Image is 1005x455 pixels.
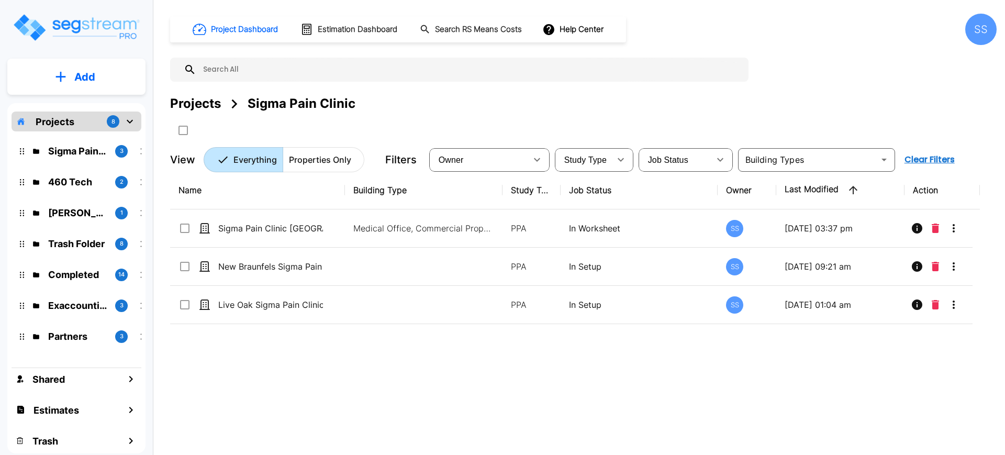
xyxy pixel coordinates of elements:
[218,298,323,311] p: Live Oak Sigma Pain Clinic
[120,147,124,156] p: 3
[726,296,743,314] div: SS
[296,18,403,40] button: Estimation Dashboard
[120,239,124,248] p: 8
[48,268,107,282] p: Completed
[48,144,107,158] p: Sigma Pain Clinic
[943,256,964,277] button: More-Options
[726,258,743,275] div: SS
[907,294,928,315] button: Info
[928,294,943,315] button: Delete
[218,222,323,235] p: Sigma Pain Clinic [GEOGRAPHIC_DATA]
[928,256,943,277] button: Delete
[196,58,743,82] input: Search All
[248,94,355,113] div: Sigma Pain Clinic
[569,298,710,311] p: In Setup
[204,147,283,172] button: Everything
[540,19,608,39] button: Help Center
[741,152,875,167] input: Building Types
[776,171,904,209] th: Last Modified
[32,372,65,386] h1: Shared
[907,218,928,239] button: Info
[511,222,552,235] p: PPA
[416,19,528,40] button: Search RS Means Costs
[283,147,364,172] button: Properties Only
[900,149,959,170] button: Clear Filters
[943,218,964,239] button: More-Options
[569,260,710,273] p: In Setup
[7,62,146,92] button: Add
[48,237,107,251] p: Trash Folder
[569,222,710,235] p: In Worksheet
[36,115,74,129] p: Projects
[435,24,522,36] h1: Search RS Means Costs
[431,145,527,174] div: Select
[718,171,776,209] th: Owner
[726,220,743,237] div: SS
[120,332,124,341] p: 3
[111,117,115,126] p: 8
[385,152,417,168] p: Filters
[120,301,124,310] p: 3
[561,171,718,209] th: Job Status
[785,260,896,273] p: [DATE] 09:21 am
[318,24,397,36] h1: Estimation Dashboard
[439,156,464,164] span: Owner
[218,260,323,273] p: New Braunfels Sigma Pain Clinic
[170,94,221,113] div: Projects
[74,69,95,85] p: Add
[877,152,891,167] button: Open
[943,294,964,315] button: More-Options
[118,270,125,279] p: 14
[170,152,195,168] p: View
[502,171,561,209] th: Study Type
[641,145,710,174] div: Select
[289,153,351,166] p: Properties Only
[120,208,123,217] p: 1
[965,14,997,45] div: SS
[32,434,58,448] h1: Trash
[785,298,896,311] p: [DATE] 01:04 am
[233,153,277,166] p: Everything
[928,218,943,239] button: Delete
[511,260,552,273] p: PPA
[557,145,610,174] div: Select
[48,175,107,189] p: 460 Tech
[173,120,194,141] button: SelectAll
[904,171,980,209] th: Action
[785,222,896,235] p: [DATE] 03:37 pm
[564,156,607,164] span: Study Type
[12,13,140,42] img: Logo
[170,171,345,209] th: Name
[907,256,928,277] button: Info
[188,18,284,41] button: Project Dashboard
[211,24,278,36] h1: Project Dashboard
[48,298,107,313] p: Exaccountic Test Folder
[48,329,107,343] p: Partners
[345,171,502,209] th: Building Type
[511,298,552,311] p: PPA
[48,206,107,220] p: McLane Rental Properties
[204,147,364,172] div: Platform
[648,156,688,164] span: Job Status
[353,222,495,235] p: Medical Office, Commercial Property Site
[120,177,124,186] p: 2
[33,403,79,417] h1: Estimates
